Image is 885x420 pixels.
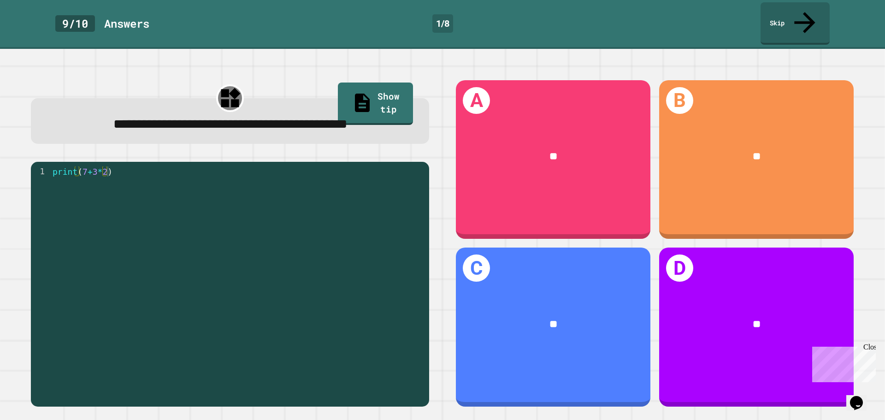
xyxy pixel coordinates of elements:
[761,2,830,45] a: Skip
[432,14,453,33] div: 1 / 8
[463,87,490,114] h1: A
[666,87,693,114] h1: B
[104,15,149,32] div: Answer s
[338,83,413,125] a: Show tip
[666,254,693,282] h1: D
[463,254,490,282] h1: C
[55,15,95,32] div: 9 / 10
[846,383,876,411] iframe: chat widget
[4,4,64,59] div: Chat with us now!Close
[808,343,876,382] iframe: chat widget
[31,166,51,177] div: 1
